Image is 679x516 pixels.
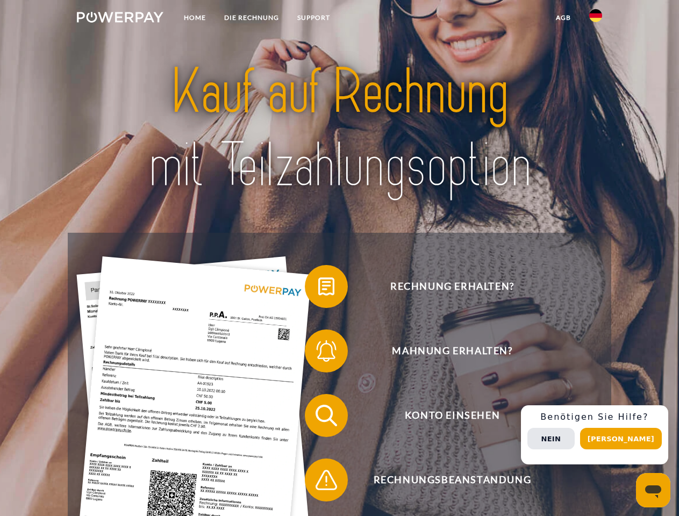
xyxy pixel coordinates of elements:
span: Mahnung erhalten? [320,329,584,372]
img: logo-powerpay-white.svg [77,12,163,23]
button: Nein [527,428,575,449]
div: Schnellhilfe [521,405,668,464]
button: Rechnung erhalten? [305,265,584,308]
button: Rechnungsbeanstandung [305,458,584,501]
a: DIE RECHNUNG [215,8,288,27]
button: Konto einsehen [305,394,584,437]
a: agb [547,8,580,27]
span: Rechnungsbeanstandung [320,458,584,501]
iframe: Schaltfläche zum Öffnen des Messaging-Fensters [636,473,670,507]
span: Rechnung erhalten? [320,265,584,308]
img: qb_bill.svg [313,273,340,300]
h3: Benötigen Sie Hilfe? [527,412,662,422]
button: Mahnung erhalten? [305,329,584,372]
img: qb_warning.svg [313,467,340,493]
a: Home [175,8,215,27]
img: de [589,9,602,22]
img: qb_search.svg [313,402,340,429]
button: [PERSON_NAME] [580,428,662,449]
a: SUPPORT [288,8,339,27]
span: Konto einsehen [320,394,584,437]
img: qb_bell.svg [313,338,340,364]
img: title-powerpay_de.svg [103,52,576,206]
